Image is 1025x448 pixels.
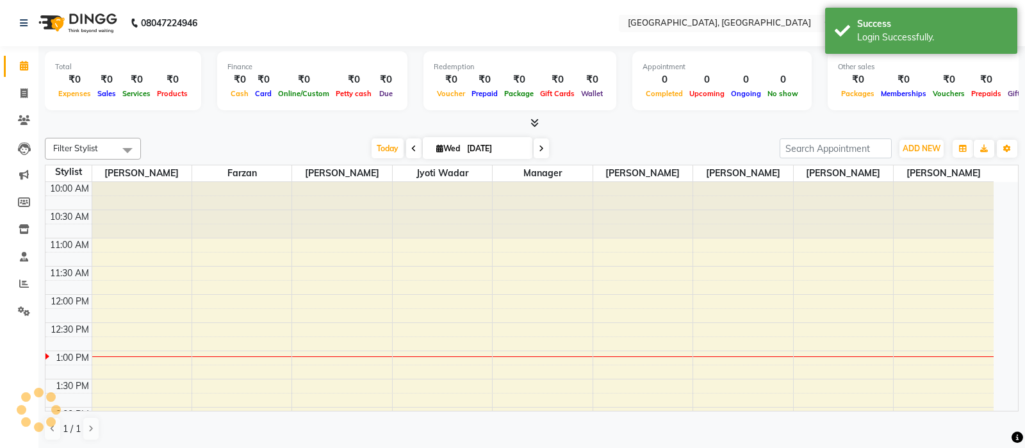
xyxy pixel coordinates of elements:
span: [PERSON_NAME] [693,165,792,181]
div: ₹0 [332,72,375,87]
span: Expenses [55,89,94,98]
span: Sales [94,89,119,98]
span: Services [119,89,154,98]
div: ₹0 [838,72,878,87]
span: Prepaid [468,89,501,98]
span: Online/Custom [275,89,332,98]
div: 11:00 AM [47,238,92,252]
div: 0 [643,72,686,87]
div: Appointment [643,62,801,72]
div: Stylist [45,165,92,179]
span: Petty cash [332,89,375,98]
div: ₹0 [154,72,191,87]
div: ₹0 [55,72,94,87]
div: ₹0 [227,72,252,87]
span: Today [372,138,404,158]
span: Manager [493,165,592,181]
div: 11:30 AM [47,267,92,280]
span: Prepaids [968,89,1004,98]
div: ₹0 [275,72,332,87]
div: Login Successfully. [857,31,1008,44]
div: 1:30 PM [53,379,92,393]
span: No show [764,89,801,98]
span: Completed [643,89,686,98]
div: ₹0 [878,72,930,87]
div: 2:00 PM [53,408,92,421]
div: ₹0 [537,72,578,87]
div: ₹0 [119,72,154,87]
div: 12:30 PM [48,323,92,336]
span: Wed [433,144,463,153]
span: Card [252,89,275,98]
b: 08047224946 [141,5,197,41]
div: 0 [686,72,728,87]
div: ₹0 [375,72,397,87]
span: [PERSON_NAME] [894,165,994,181]
span: ADD NEW [903,144,940,153]
div: ₹0 [434,72,468,87]
input: 2025-09-03 [463,139,527,158]
span: Farzan [192,165,291,181]
span: Wallet [578,89,606,98]
span: Due [376,89,396,98]
img: logo [33,5,120,41]
div: 10:00 AM [47,182,92,195]
span: Vouchers [930,89,968,98]
div: ₹0 [578,72,606,87]
span: [PERSON_NAME] [593,165,693,181]
div: ₹0 [252,72,275,87]
span: Package [501,89,537,98]
span: Voucher [434,89,468,98]
div: Finance [227,62,397,72]
div: ₹0 [501,72,537,87]
span: Packages [838,89,878,98]
div: ₹0 [468,72,501,87]
div: ₹0 [94,72,119,87]
span: Memberships [878,89,930,98]
span: [PERSON_NAME] [794,165,893,181]
div: 0 [728,72,764,87]
div: 10:30 AM [47,210,92,224]
span: [PERSON_NAME] [292,165,391,181]
input: Search Appointment [780,138,892,158]
span: Cash [227,89,252,98]
span: Filter Stylist [53,143,98,153]
span: 1 / 1 [63,422,81,436]
button: ADD NEW [899,140,944,158]
div: 1:00 PM [53,351,92,365]
div: Success [857,17,1008,31]
span: [PERSON_NAME] [92,165,192,181]
span: Jyoti wadar [393,165,492,181]
span: Ongoing [728,89,764,98]
div: ₹0 [930,72,968,87]
div: 12:00 PM [48,295,92,308]
div: 0 [764,72,801,87]
div: ₹0 [968,72,1004,87]
span: Upcoming [686,89,728,98]
span: Products [154,89,191,98]
div: Total [55,62,191,72]
span: Gift Cards [537,89,578,98]
div: Redemption [434,62,606,72]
